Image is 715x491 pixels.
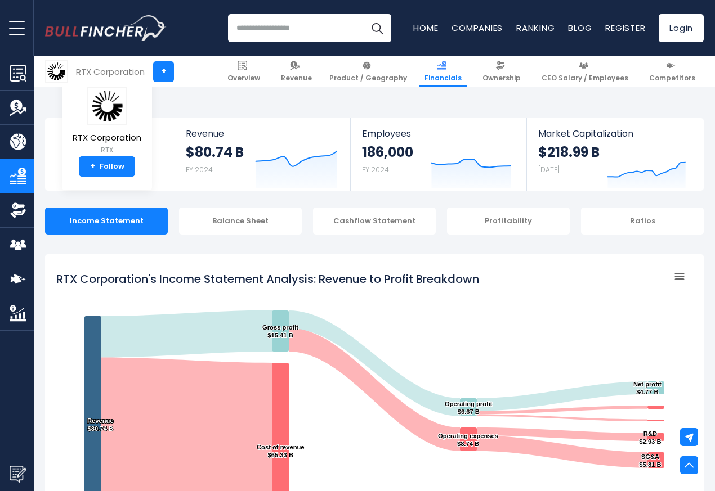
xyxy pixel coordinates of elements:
span: Overview [227,74,260,83]
div: Profitability [447,208,570,235]
span: CEO Salary / Employees [542,74,628,83]
img: Bullfincher logo [45,15,167,41]
a: RTX Corporation RTX [72,87,142,157]
span: Financials [424,74,462,83]
a: Go to homepage [45,15,166,41]
a: Revenue $80.74 B FY 2024 [175,118,351,191]
strong: $218.99 B [538,143,600,161]
strong: $80.74 B [186,143,244,161]
a: Home [413,22,438,34]
strong: + [90,161,96,172]
a: Blog [568,22,592,34]
a: Employees 186,000 FY 2024 [351,118,526,191]
text: Gross profit $15.41 B [262,324,298,339]
a: Revenue [276,56,317,87]
a: +Follow [79,156,135,177]
small: FY 2024 [362,165,389,174]
span: Product / Geography [329,74,407,83]
a: Companies [452,22,503,34]
span: RTX Corporation [73,133,141,143]
small: [DATE] [538,165,560,174]
a: Product / Geography [324,56,412,87]
tspan: RTX Corporation's Income Statement Analysis: Revenue to Profit Breakdown [56,271,479,287]
span: Competitors [649,74,695,83]
a: Login [659,14,704,42]
div: Ratios [581,208,704,235]
text: Operating expenses $8.74 B [438,433,498,447]
small: FY 2024 [186,165,213,174]
img: RTX logo [87,87,127,125]
text: Net profit $4.77 B [633,381,662,395]
strong: 186,000 [362,143,413,161]
a: Market Capitalization $218.99 B [DATE] [527,118,703,191]
a: Financials [419,56,467,87]
div: Balance Sheet [179,208,302,235]
a: Register [605,22,645,34]
div: RTX Corporation [76,65,145,78]
span: Ownership [482,74,521,83]
a: Ownership [477,56,526,87]
a: Competitors [644,56,700,87]
a: Overview [222,56,265,87]
img: RTX logo [46,61,67,82]
span: Market Capitalization [538,128,691,139]
text: R&D $2.93 B [639,430,661,445]
a: + [153,61,174,82]
div: Cashflow Statement [313,208,436,235]
text: Revenue $80.74 B [87,417,114,432]
button: Search [363,14,391,42]
span: Revenue [281,74,312,83]
text: Operating profit $6.67 B [445,400,493,415]
a: CEO Salary / Employees [537,56,633,87]
img: Ownership [10,202,26,219]
div: Income Statement [45,208,168,235]
a: Ranking [516,22,555,34]
text: SG&A $5.81 B [639,453,661,468]
text: Cost of revenue $65.33 B [257,444,305,458]
span: Employees [362,128,515,139]
small: RTX [73,145,141,155]
span: Revenue [186,128,339,139]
